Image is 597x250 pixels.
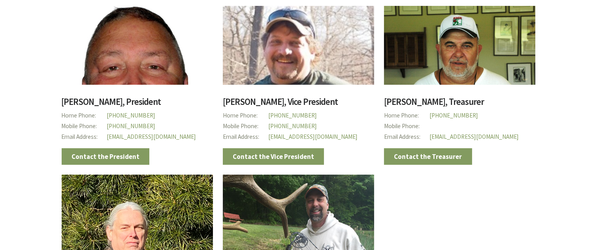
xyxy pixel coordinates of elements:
[223,121,268,132] span: Mobile Phone
[384,148,472,165] a: Contact the Treasurer
[384,110,429,121] span: Home Phone
[223,148,324,165] a: Contact the Vice President
[268,133,358,140] a: [EMAIL_ADDRESS][DOMAIN_NAME]
[62,121,107,132] span: Mobile Phone
[384,121,429,132] span: Mobile Phone
[268,112,317,119] a: [PHONE_NUMBER]
[62,97,213,111] h3: [PERSON_NAME], President
[223,132,268,142] span: Email Address
[384,97,535,111] h3: [PERSON_NAME], Treasurer
[107,133,196,140] a: [EMAIL_ADDRESS][DOMAIN_NAME]
[223,97,374,111] h3: [PERSON_NAME], Vice President
[429,133,519,140] a: [EMAIL_ADDRESS][DOMAIN_NAME]
[62,132,107,142] span: Email Address
[223,110,268,121] span: Home Phone
[384,132,429,142] span: Email Address
[62,110,107,121] span: Home Phone
[429,112,478,119] a: [PHONE_NUMBER]
[107,122,155,130] a: [PHONE_NUMBER]
[62,148,150,165] a: Contact the President
[107,112,155,119] a: [PHONE_NUMBER]
[268,122,317,130] a: [PHONE_NUMBER]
